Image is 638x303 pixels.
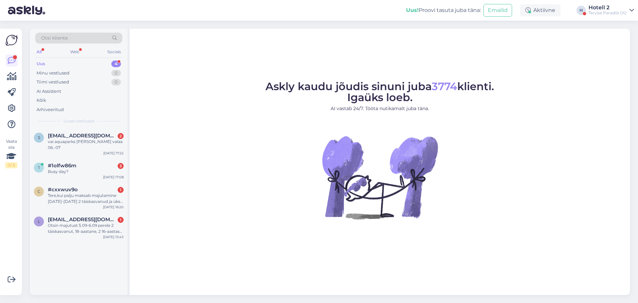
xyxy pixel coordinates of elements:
[118,133,124,139] div: 2
[406,7,419,13] b: Uus!
[588,5,634,16] a: Hotell 2Tervise Paradiis OÜ
[69,48,80,56] div: Web
[103,205,124,210] div: [DATE] 16:20
[37,61,45,67] div: Uus
[588,5,627,10] div: Hotell 2
[106,48,122,56] div: Socials
[35,48,43,56] div: All
[111,79,121,85] div: 0
[320,117,440,237] img: No Chat active
[483,4,512,17] button: Emailid
[266,80,494,104] span: Askly kaudu jõudis sinuni juba klienti. Igaüks loeb.
[37,88,61,95] div: AI Assistent
[118,187,124,193] div: 1
[37,70,69,76] div: Minu vestlused
[38,135,40,140] span: s
[111,61,121,67] div: 4
[63,118,94,124] span: Uued vestlused
[48,187,78,193] span: #cxxwuv9o
[5,162,17,168] div: 0 / 3
[37,79,69,85] div: Tiimi vestlused
[111,70,121,76] div: 0
[48,217,117,223] span: liis.otstavel@gmail.com
[37,106,64,113] div: Arhiveeritud
[48,169,124,175] div: Busy day?
[37,97,46,104] div: Kõik
[103,151,124,156] div: [DATE] 17:22
[520,4,561,16] div: Aktiivne
[266,105,494,112] p: AI vastab 24/7. Tööta nutikamalt juba täna.
[38,219,40,224] span: l
[48,163,76,169] span: #1olfw86m
[48,223,124,234] div: Otsin majutust 5.09-6.09 perele 2 täiskasvanut, 18-aastane, 2 16-aastast ja 11 -aastane laps. Kas...
[41,35,68,42] span: Otsi kliente
[38,165,40,170] span: 1
[48,139,124,151] div: vai aquaparks [PERSON_NAME] valaa 06.-07
[406,6,481,14] div: Proovi tasuta juba täna:
[103,234,124,239] div: [DATE] 15:43
[118,217,124,223] div: 1
[588,10,627,16] div: Tervise Paradiis OÜ
[118,163,124,169] div: 3
[48,193,124,205] div: Tere,kui palju maksab majutamine [DATE]-[DATE] 2 täiskasvanud ja üks laps 2a.
[48,133,117,139] span: svetlanalaguned@gmail.com
[38,189,41,194] span: c
[577,6,586,15] div: H
[432,80,457,93] span: 3774
[103,175,124,180] div: [DATE] 17:08
[5,34,18,47] img: Askly Logo
[5,138,17,168] div: Vaata siia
